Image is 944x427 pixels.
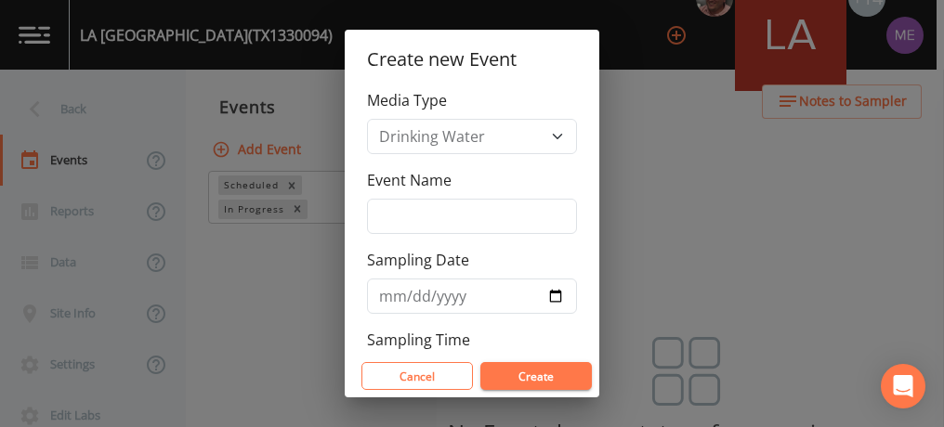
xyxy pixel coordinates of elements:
button: Cancel [361,362,473,390]
h2: Create new Event [345,30,599,89]
label: Sampling Date [367,249,469,271]
div: Open Intercom Messenger [881,364,925,408]
label: Sampling Time [367,329,470,351]
label: Event Name [367,169,452,191]
button: Create [480,362,592,390]
label: Media Type [367,89,447,111]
